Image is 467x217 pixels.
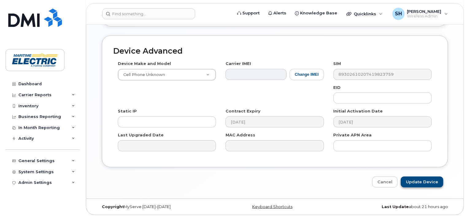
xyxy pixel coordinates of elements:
label: Initial Activation Date [334,108,383,114]
label: EID [334,85,341,90]
a: Alerts [264,7,291,19]
label: Last Upgraded Date [118,132,164,138]
strong: Copyright [102,204,124,209]
label: MAC Address [226,132,255,138]
a: Support [233,7,264,19]
a: Cell Phone Unknown [118,69,216,80]
span: Quicklinks [354,11,376,16]
span: [PERSON_NAME] [407,9,442,14]
label: Static IP [118,108,137,114]
a: Cancel [372,177,398,188]
span: SH [395,10,402,17]
div: Sharon Hughes [388,8,452,20]
a: Keyboard Shortcuts [253,204,293,209]
input: Update Device [401,177,443,188]
span: Cell Phone Unknown [120,72,165,78]
div: MyServe [DATE]–[DATE] [97,204,216,209]
div: Quicklinks [342,8,387,20]
label: Carrier IMEI [226,61,251,67]
h2: Device Advanced [113,47,437,55]
strong: Last Update [382,204,409,209]
span: Wireless Admin [407,14,442,19]
input: Find something... [102,8,195,19]
label: Contract Expiry [226,108,261,114]
span: Support [242,10,260,16]
span: Knowledge Base [300,10,337,16]
button: Change IMEI [290,69,324,80]
a: Knowledge Base [291,7,342,19]
label: Private APN Area [334,132,372,138]
label: Device Make and Model [118,61,171,67]
div: about 21 hours ago [334,204,453,209]
span: Alerts [273,10,286,16]
label: SIM [334,61,341,67]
